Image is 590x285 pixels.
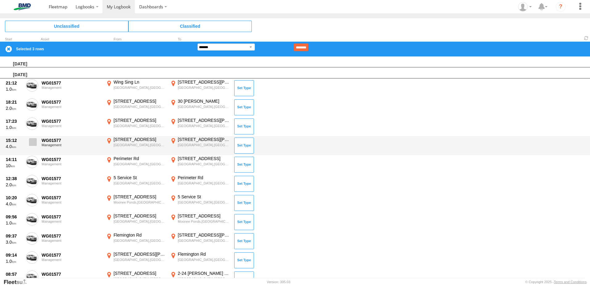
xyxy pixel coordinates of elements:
[178,137,230,142] div: [STREET_ADDRESS][PERSON_NAME]
[114,137,166,142] div: [STREET_ADDRESS]
[41,38,102,41] div: Asset
[105,213,167,231] label: Click to View Event Location
[5,38,23,41] div: Click to Sort
[42,162,102,166] div: Management
[234,138,254,154] button: Click to Set
[6,201,23,207] div: 4.0
[42,277,102,281] div: Management
[525,280,587,284] div: © Copyright 2025 -
[6,86,23,92] div: 1.0
[178,85,230,90] div: [GEOGRAPHIC_DATA],[GEOGRAPHIC_DATA]
[6,3,38,10] img: bmd-logo.svg
[42,220,102,223] div: Management
[42,252,102,258] div: WG01577
[178,124,230,128] div: [GEOGRAPHIC_DATA],[GEOGRAPHIC_DATA]
[5,21,128,32] span: Click to view Unclassified Trips
[6,144,23,149] div: 4.0
[234,195,254,211] button: Click to Set
[114,156,166,161] div: Perimeter Rd
[114,98,166,104] div: [STREET_ADDRESS]
[6,220,23,226] div: 1.0
[169,38,231,41] div: To
[516,2,534,11] div: Justine Paragreen
[114,200,166,204] div: Moonee Ponds,[GEOGRAPHIC_DATA]
[267,280,290,284] div: Version: 305.03
[114,238,166,243] div: [GEOGRAPHIC_DATA],[GEOGRAPHIC_DATA]
[6,278,23,283] div: 2.0
[6,271,23,277] div: 08:57
[6,138,23,143] div: 15:12
[6,99,23,105] div: 18:21
[6,157,23,162] div: 14:11
[169,79,231,97] label: Click to View Event Location
[105,156,167,174] label: Click to View Event Location
[42,138,102,143] div: WG01577
[105,175,167,193] label: Click to View Event Location
[114,105,166,109] div: [GEOGRAPHIC_DATA],[GEOGRAPHIC_DATA]
[42,195,102,200] div: WG01577
[169,137,231,155] label: Click to View Event Location
[128,21,252,32] span: Click to view Classified Trips
[178,271,230,276] div: 2-24 [PERSON_NAME] Ter
[105,79,167,97] label: Click to View Event Location
[42,143,102,147] div: Management
[42,157,102,162] div: WG01577
[234,176,254,192] button: Click to Set
[178,277,230,281] div: [GEOGRAPHIC_DATA],[GEOGRAPHIC_DATA]
[114,277,166,281] div: [GEOGRAPHIC_DATA],[GEOGRAPHIC_DATA]
[169,232,231,250] label: Click to View Event Location
[114,143,166,147] div: [GEOGRAPHIC_DATA],[GEOGRAPHIC_DATA]
[114,124,166,128] div: [GEOGRAPHIC_DATA],[GEOGRAPHIC_DATA]
[178,118,230,123] div: [STREET_ADDRESS][PERSON_NAME]
[178,200,230,204] div: [GEOGRAPHIC_DATA],[GEOGRAPHIC_DATA]
[234,252,254,268] button: Click to Set
[114,162,166,166] div: [GEOGRAPHIC_DATA],[GEOGRAPHIC_DATA]
[178,98,230,104] div: 30 [PERSON_NAME]
[178,238,230,243] div: [GEOGRAPHIC_DATA],[GEOGRAPHIC_DATA]
[178,194,230,200] div: 5 Service St
[6,239,23,245] div: 3.0
[169,175,231,193] label: Click to View Event Location
[583,35,590,41] span: Refresh
[42,271,102,277] div: WG01577
[169,194,231,212] label: Click to View Event Location
[6,252,23,258] div: 09:14
[114,213,166,219] div: [STREET_ADDRESS]
[169,156,231,174] label: Click to View Event Location
[6,214,23,220] div: 09:56
[234,214,254,230] button: Click to Set
[234,99,254,115] button: Click to Set
[6,163,23,168] div: 10
[178,105,230,109] div: [GEOGRAPHIC_DATA],[GEOGRAPHIC_DATA]
[556,2,566,12] i: ?
[6,105,23,111] div: 2.0
[234,233,254,249] button: Click to Set
[105,137,167,155] label: Click to View Event Location
[114,175,166,180] div: 5 Service St
[114,118,166,123] div: [STREET_ADDRESS]
[42,124,102,128] div: Management
[105,232,167,250] label: Click to View Event Location
[178,232,230,238] div: [STREET_ADDRESS][PERSON_NAME]
[234,157,254,173] button: Click to Set
[42,233,102,239] div: WG01577
[114,79,166,85] div: Wing Sing Ln
[42,200,102,204] div: Management
[554,280,587,284] a: Terms and Conditions
[6,125,23,130] div: 1.0
[114,194,166,200] div: [STREET_ADDRESS]
[6,182,23,188] div: 2.0
[114,219,166,224] div: [GEOGRAPHIC_DATA],[GEOGRAPHIC_DATA]
[178,258,230,262] div: [GEOGRAPHIC_DATA],[GEOGRAPHIC_DATA]
[178,175,230,180] div: Perimeter Rd
[42,99,102,105] div: WG01577
[42,80,102,86] div: WG01577
[6,233,23,239] div: 09:37
[42,105,102,109] div: Management
[178,213,230,219] div: [STREET_ADDRESS]
[105,98,167,116] label: Click to View Event Location
[178,162,230,166] div: [GEOGRAPHIC_DATA],[GEOGRAPHIC_DATA]
[42,86,102,89] div: Management
[6,258,23,264] div: 1.0
[169,118,231,135] label: Click to View Event Location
